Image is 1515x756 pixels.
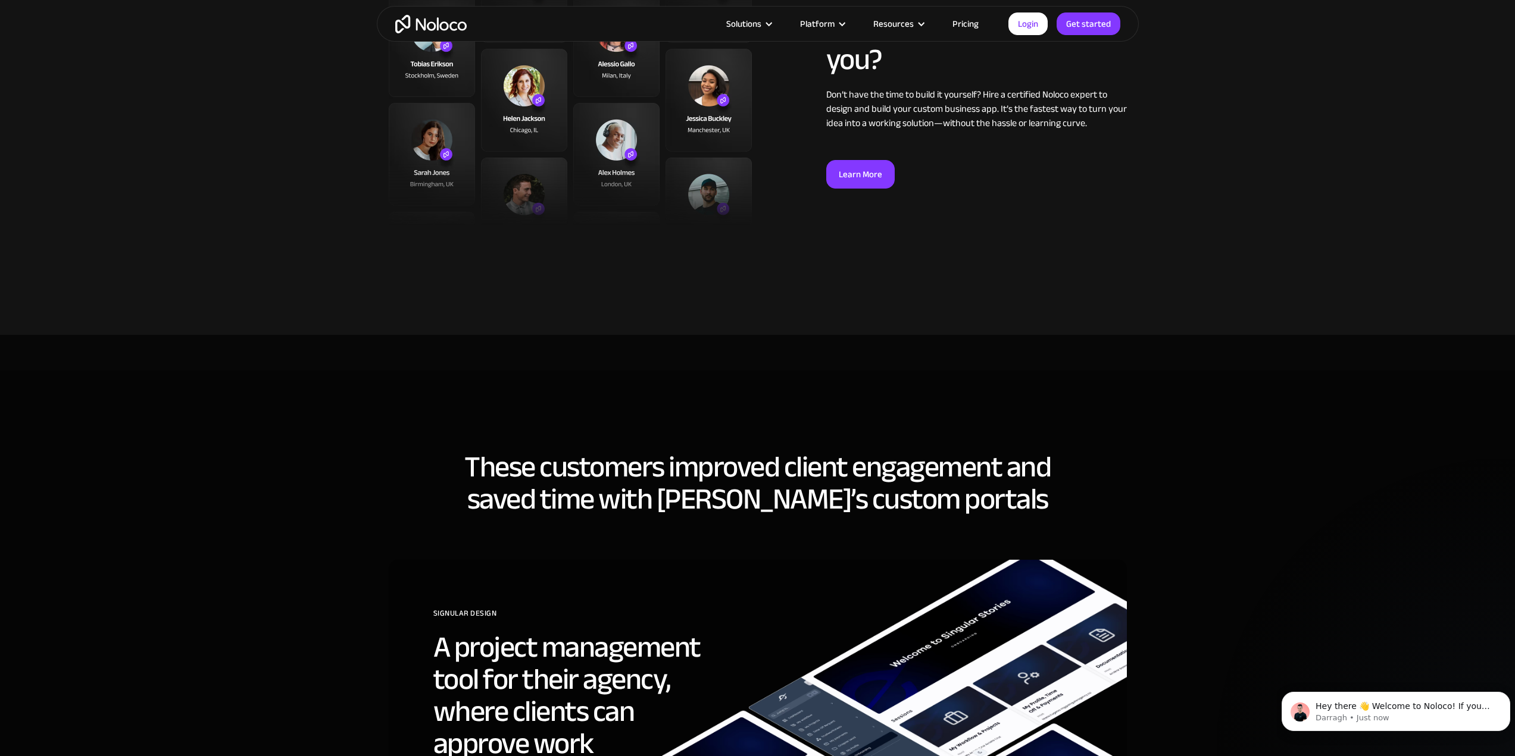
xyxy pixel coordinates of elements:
h2: Prefer to have it built for you? [826,11,1127,76]
a: Login [1008,12,1048,35]
div: Solutions [726,16,761,32]
h2: These customers improved client engagement and saved time with [PERSON_NAME]’s custom portals [389,451,1127,515]
div: SIGNULAR DESIGN [433,604,734,631]
a: Learn More [826,160,895,189]
div: Solutions [711,16,785,32]
div: Platform [785,16,858,32]
div: Platform [800,16,835,32]
div: Resources [858,16,938,32]
iframe: Intercom notifications message [1277,667,1515,750]
a: home [395,15,467,33]
a: Get started [1057,12,1120,35]
div: Resources [873,16,914,32]
div: Don’t have the time to build it yourself? Hire a certified Noloco expert to design and build your... [826,87,1127,130]
a: Pricing [938,16,994,32]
